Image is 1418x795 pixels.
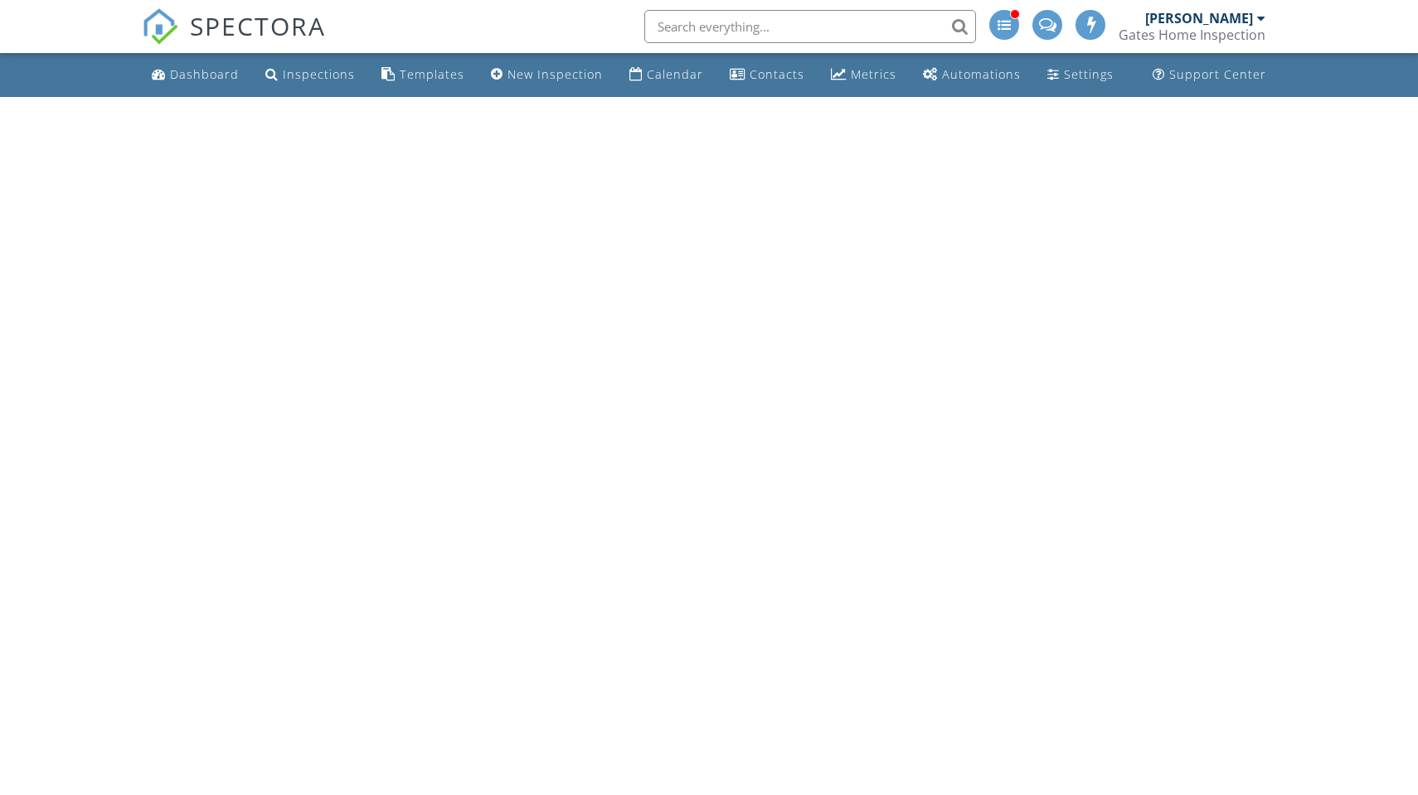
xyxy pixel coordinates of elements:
[1146,60,1273,90] a: Support Center
[1041,60,1120,90] a: Settings
[851,66,896,82] div: Metrics
[170,66,239,82] div: Dashboard
[916,60,1027,90] a: Automations (Advanced)
[190,8,326,43] span: SPECTORA
[644,10,976,43] input: Search everything...
[1119,27,1265,43] div: Gates Home Inspection
[400,66,464,82] div: Templates
[142,8,178,45] img: The Best Home Inspection Software - Spectora
[1169,66,1266,82] div: Support Center
[750,66,804,82] div: Contacts
[259,60,362,90] a: Inspections
[942,66,1021,82] div: Automations
[1145,10,1253,27] div: [PERSON_NAME]
[824,60,903,90] a: Metrics
[1064,66,1114,82] div: Settings
[142,22,326,57] a: SPECTORA
[723,60,811,90] a: Contacts
[484,60,609,90] a: New Inspection
[647,66,703,82] div: Calendar
[283,66,355,82] div: Inspections
[145,60,245,90] a: Dashboard
[375,60,471,90] a: Templates
[623,60,710,90] a: Calendar
[507,66,603,82] div: New Inspection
